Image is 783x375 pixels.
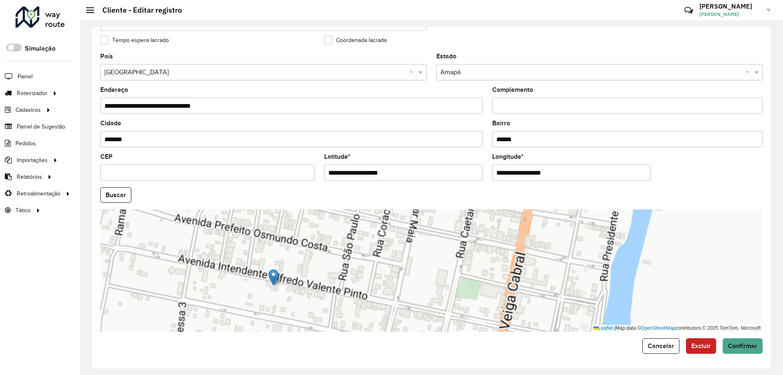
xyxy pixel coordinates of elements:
label: Endereço [100,85,128,95]
span: Painel de Sugestão [17,122,65,131]
h3: [PERSON_NAME] [699,2,761,10]
span: Cancelar [648,342,674,349]
button: Confirmar [723,338,763,354]
span: Clear all [745,67,752,77]
span: | [614,325,615,331]
span: Importações [17,156,48,164]
span: Confirmar [728,342,757,349]
label: Coordenada lacrada [324,36,387,44]
label: Longitude [492,152,524,162]
label: Estado [436,51,456,61]
span: Relatórios [17,173,42,181]
span: Tático [15,206,31,215]
label: Tempo espera lacrado [100,36,169,44]
label: Cidade [100,118,121,128]
span: Roteirizador [17,89,47,98]
span: Retroalimentação [17,189,60,198]
div: Map data © contributors,© 2025 TomTom, Microsoft [591,325,763,332]
label: Latitude [324,152,350,162]
span: Cadastros [15,106,41,114]
button: Buscar [100,187,131,203]
a: Leaflet [593,325,613,331]
a: Contato Rápido [680,2,697,19]
span: Pedidos [15,139,36,148]
label: CEP [100,152,113,162]
span: Excluir [691,342,711,349]
h2: Cliente - Editar registro [94,6,182,15]
button: Excluir [686,338,716,354]
label: País [100,51,113,61]
label: Bairro [492,118,510,128]
a: OpenStreetMap [641,325,676,331]
button: Cancelar [642,338,679,354]
span: Clear all [409,67,416,77]
label: Complemento [492,85,533,95]
span: [PERSON_NAME] [699,11,761,18]
label: Simulação [25,44,55,53]
span: Painel [18,72,33,81]
img: Marker [268,269,279,286]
